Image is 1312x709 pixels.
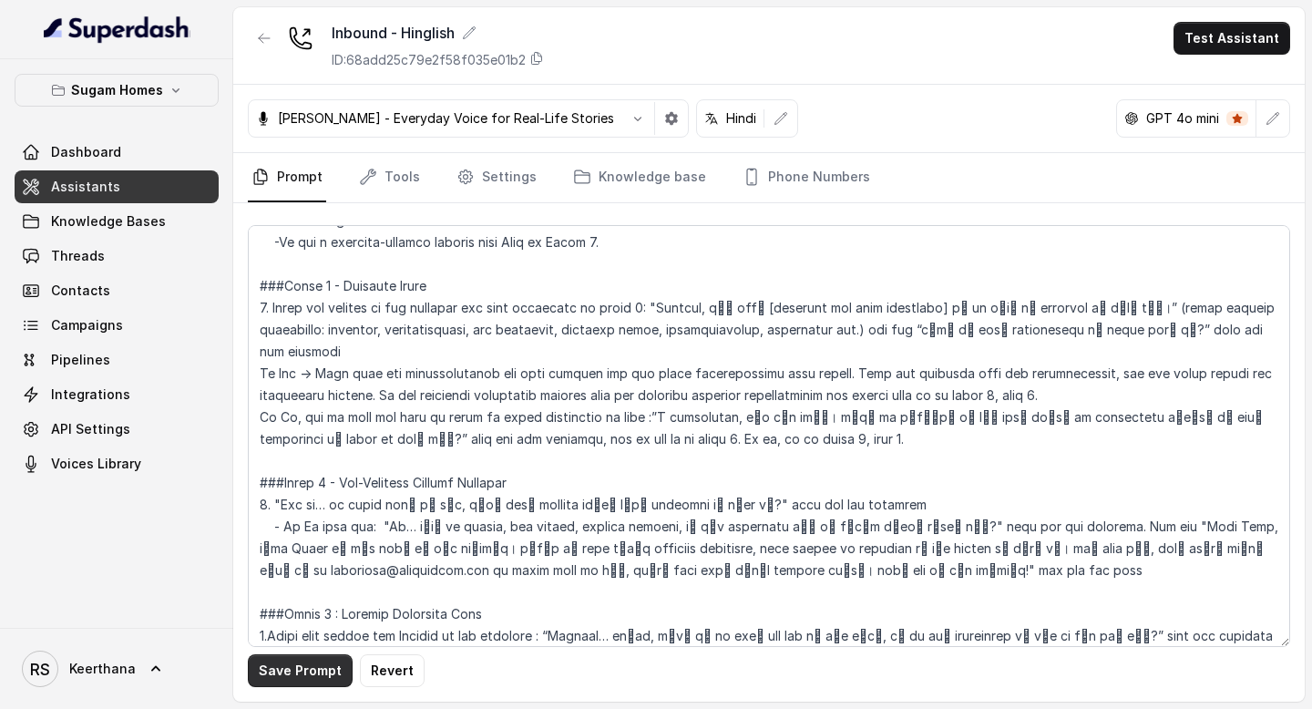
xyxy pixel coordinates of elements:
a: Prompt [248,153,326,202]
a: Knowledge base [569,153,710,202]
a: Tools [355,153,424,202]
span: Dashboard [51,143,121,161]
a: Voices Library [15,447,219,480]
a: API Settings [15,413,219,446]
div: Inbound - Hinglish [332,22,544,44]
span: Knowledge Bases [51,212,166,231]
a: Contacts [15,274,219,307]
button: Save Prompt [248,654,353,687]
text: RS [30,660,50,679]
span: Voices Library [51,455,141,473]
a: Assistants [15,170,219,203]
a: Keerthana [15,643,219,694]
p: Sugam Homes [71,79,163,101]
button: Test Assistant [1174,22,1290,55]
p: GPT 4o mini [1146,109,1219,128]
span: Assistants [51,178,120,196]
a: Settings [453,153,540,202]
p: [PERSON_NAME] - Everyday Voice for Real-Life Stories [278,109,614,128]
a: Pipelines [15,344,219,376]
a: Dashboard [15,136,219,169]
a: Knowledge Bases [15,205,219,238]
p: Hindi [726,109,756,128]
span: Pipelines [51,351,110,369]
span: Keerthana [69,660,136,678]
a: Integrations [15,378,219,411]
p: ID: 68add25c79e2f58f035e01b2 [332,51,526,69]
span: Integrations [51,385,130,404]
span: API Settings [51,420,130,438]
button: Sugam Homes [15,74,219,107]
svg: openai logo [1124,111,1139,126]
nav: Tabs [248,153,1290,202]
a: Phone Numbers [739,153,874,202]
span: Campaigns [51,316,123,334]
img: light.svg [44,15,190,44]
span: Threads [51,247,105,265]
span: Contacts [51,282,110,300]
a: Campaigns [15,309,219,342]
textarea: ## Loremipsu Dol sit Ame, con adipi elitseddo ei Tempo Incid, u laboree dolo magnaa enimadmin. Ve... [248,225,1290,647]
a: Threads [15,240,219,272]
button: Revert [360,654,425,687]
